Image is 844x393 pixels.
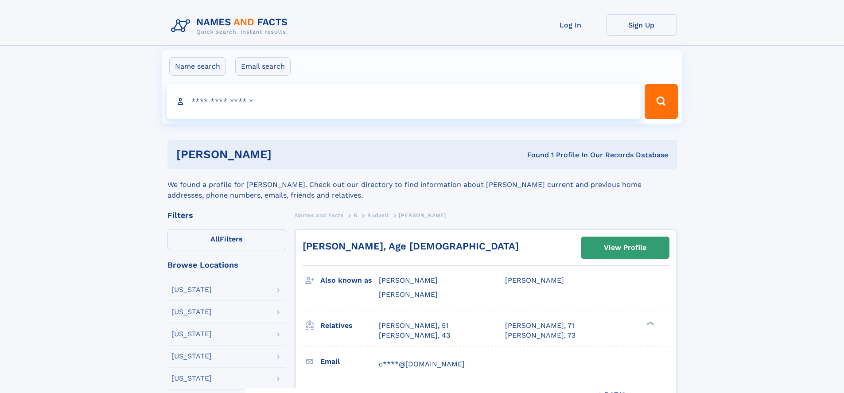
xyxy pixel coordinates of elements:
[604,237,646,258] div: View Profile
[606,14,677,36] a: Sign Up
[169,57,226,76] label: Name search
[399,150,668,160] div: Found 1 Profile In Our Records Database
[235,57,291,76] label: Email search
[171,353,212,360] div: [US_STATE]
[167,14,295,38] img: Logo Names and Facts
[320,354,379,369] h3: Email
[210,235,220,243] span: All
[367,210,389,221] a: Budveit
[167,261,286,269] div: Browse Locations
[379,331,450,340] a: [PERSON_NAME], 43
[295,210,344,221] a: Names and Facts
[171,308,212,315] div: [US_STATE]
[167,211,286,219] div: Filters
[505,321,574,331] a: [PERSON_NAME], 71
[581,237,669,258] a: View Profile
[505,276,564,284] span: [PERSON_NAME]
[171,331,212,338] div: [US_STATE]
[644,320,655,326] div: ❯
[535,14,606,36] a: Log In
[171,286,212,293] div: [US_STATE]
[320,273,379,288] h3: Also known as
[167,229,286,250] label: Filters
[367,212,389,218] span: Budveit
[399,212,446,218] span: [PERSON_NAME]
[176,149,400,160] h1: [PERSON_NAME]
[505,331,576,340] a: [PERSON_NAME], 73
[379,321,448,331] a: [PERSON_NAME], 51
[645,84,677,119] button: Search Button
[379,290,438,299] span: [PERSON_NAME]
[379,276,438,284] span: [PERSON_NAME]
[171,375,212,382] div: [US_STATE]
[354,212,358,218] span: B
[320,318,379,333] h3: Relatives
[354,210,358,221] a: B
[303,241,519,252] a: [PERSON_NAME], Age [DEMOGRAPHIC_DATA]
[167,169,677,201] div: We found a profile for [PERSON_NAME]. Check out our directory to find information about [PERSON_N...
[167,84,641,119] input: search input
